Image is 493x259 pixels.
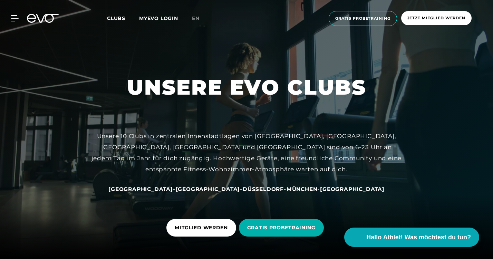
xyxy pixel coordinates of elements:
span: Hallo Athlet! Was möchtest du tun? [366,233,471,242]
a: GRATIS PROBETRAINING [239,214,327,242]
span: en [192,15,200,21]
a: Düsseldorf [243,185,284,192]
a: [GEOGRAPHIC_DATA] [320,185,385,192]
span: Gratis Probetraining [335,16,390,21]
span: MITGLIED WERDEN [175,224,228,231]
a: Gratis Probetraining [327,11,399,26]
span: GRATIS PROBETRAINING [247,224,316,231]
a: MYEVO LOGIN [139,15,178,21]
a: Clubs [107,15,139,21]
a: MITGLIED WERDEN [166,214,239,242]
span: Clubs [107,15,125,21]
a: München [287,185,318,192]
a: en [192,15,208,22]
div: Unsere 10 Clubs in zentralen Innenstadtlagen von [GEOGRAPHIC_DATA], [GEOGRAPHIC_DATA], [GEOGRAPHI... [91,131,402,175]
a: Jetzt Mitglied werden [399,11,474,26]
a: [GEOGRAPHIC_DATA] [108,185,173,192]
button: Hallo Athlet! Was möchtest du tun? [344,228,479,247]
h1: UNSERE EVO CLUBS [127,74,366,101]
div: - - - - [91,183,402,194]
a: [GEOGRAPHIC_DATA] [176,185,240,192]
span: Jetzt Mitglied werden [407,15,465,21]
